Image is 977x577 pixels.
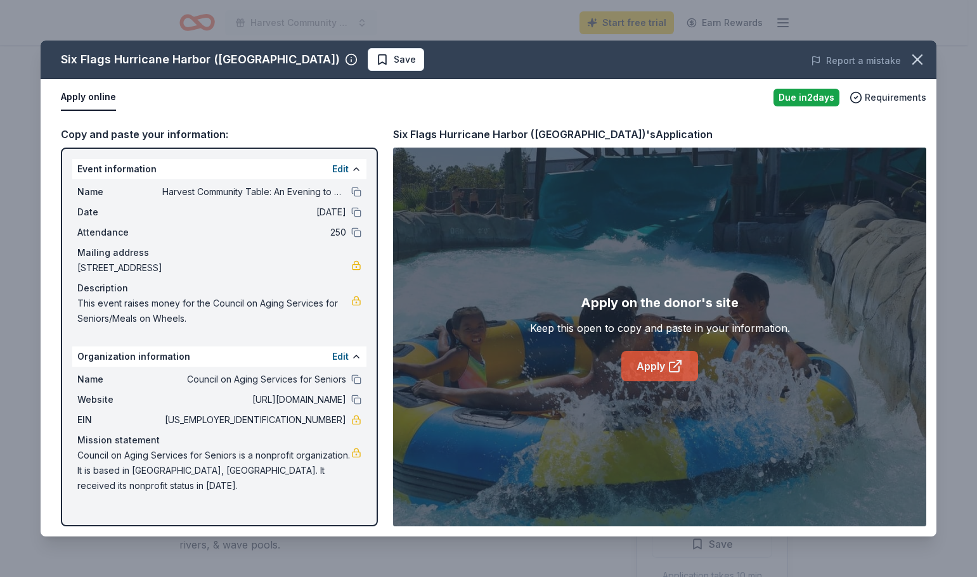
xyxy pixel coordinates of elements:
button: Save [368,48,424,71]
button: Edit [332,349,349,364]
span: Attendance [77,225,162,240]
a: Apply [621,351,698,381]
span: EIN [77,412,162,428]
div: Six Flags Hurricane Harbor ([GEOGRAPHIC_DATA]) [61,49,340,70]
span: [STREET_ADDRESS] [77,260,351,276]
span: [URL][DOMAIN_NAME] [162,392,346,407]
span: Council on Aging Services for Seniors [162,372,346,387]
div: Mailing address [77,245,361,260]
div: Copy and paste your information: [61,126,378,143]
div: Organization information [72,346,366,367]
div: Mission statement [77,433,361,448]
span: This event raises money for the Council on Aging Services for Seniors/Meals on Wheels. [77,296,351,326]
span: [US_EMPLOYER_IDENTIFICATION_NUMBER] [162,412,346,428]
button: Edit [332,162,349,177]
span: Name [77,184,162,200]
span: Date [77,205,162,220]
div: Six Flags Hurricane Harbor ([GEOGRAPHIC_DATA])'s Application [393,126,713,143]
span: Website [77,392,162,407]
span: Harvest Community Table: An Evening to Gather & Give [162,184,346,200]
div: Due in 2 days [773,89,839,106]
button: Apply online [61,84,116,111]
div: Description [77,281,361,296]
span: Requirements [865,90,926,105]
span: [DATE] [162,205,346,220]
span: Name [77,372,162,387]
div: Keep this open to copy and paste in your information. [530,320,790,336]
div: Apply on the donor's site [581,293,739,313]
button: Requirements [850,90,926,105]
button: Report a mistake [811,53,901,68]
span: 250 [162,225,346,240]
div: Event information [72,159,366,179]
span: Council on Aging Services for Seniors is a nonprofit organization. It is based in [GEOGRAPHIC_DAT... [77,448,351,493]
span: Save [394,52,416,67]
